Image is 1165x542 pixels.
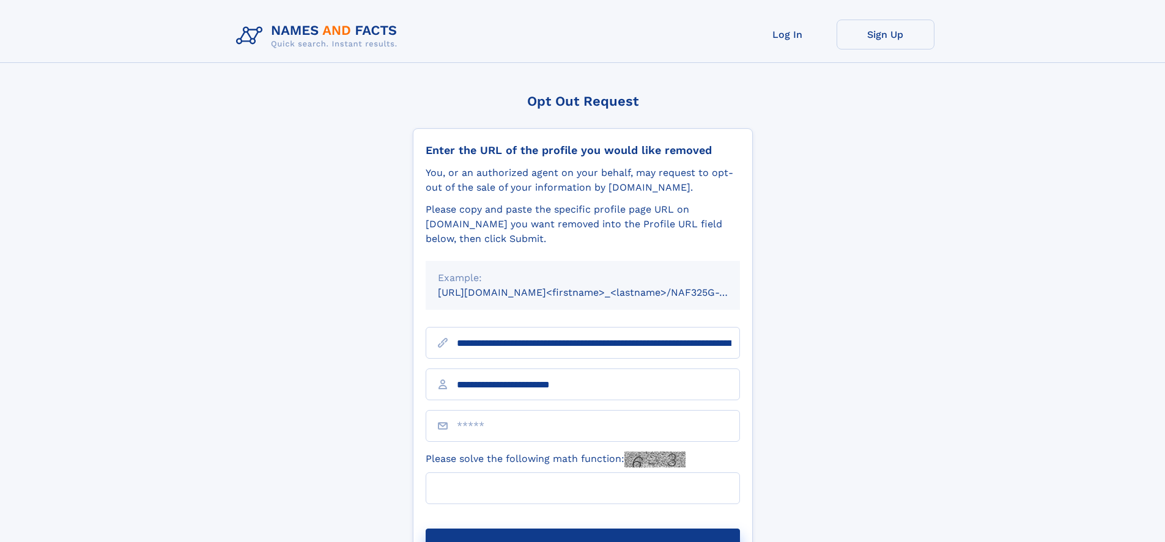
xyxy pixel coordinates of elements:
[231,20,407,53] img: Logo Names and Facts
[438,287,763,298] small: [URL][DOMAIN_NAME]<firstname>_<lastname>/NAF325G-xxxxxxxx
[426,166,740,195] div: You, or an authorized agent on your behalf, may request to opt-out of the sale of your informatio...
[426,452,686,467] label: Please solve the following math function:
[426,144,740,157] div: Enter the URL of the profile you would like removed
[413,93,753,109] div: Opt Out Request
[426,202,740,246] div: Please copy and paste the specific profile page URL on [DOMAIN_NAME] you want removed into the Pr...
[739,20,837,49] a: Log In
[837,20,934,49] a: Sign Up
[438,271,728,285] div: Example:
